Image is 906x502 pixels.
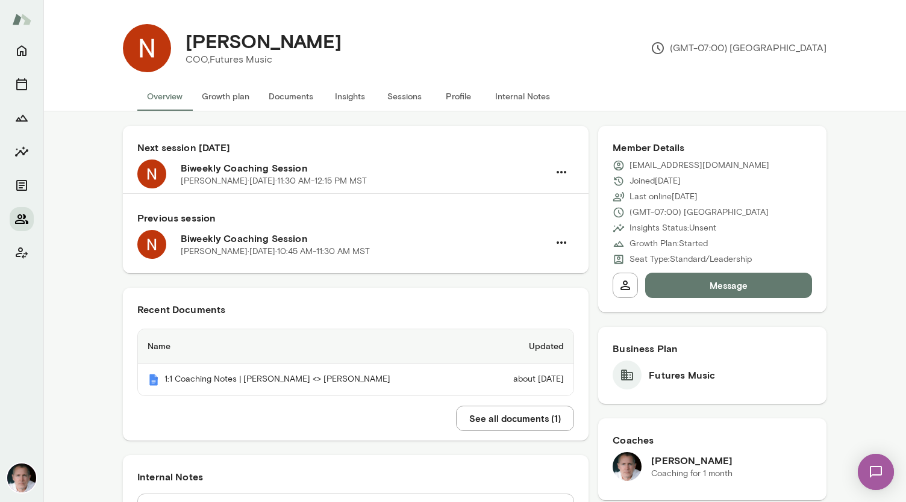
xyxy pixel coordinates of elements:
th: Name [138,329,482,364]
p: Growth Plan: Started [630,238,708,250]
h6: [PERSON_NAME] [651,453,733,468]
p: (GMT-07:00) [GEOGRAPHIC_DATA] [651,41,826,55]
h6: Internal Notes [137,469,574,484]
h6: Next session [DATE] [137,140,574,155]
button: Growth plan [192,82,259,111]
button: Message [645,273,812,298]
p: [PERSON_NAME] · [DATE] · 10:45 AM-11:30 AM MST [181,246,370,258]
th: Updated [482,329,573,364]
h6: Biweekly Coaching Session [181,231,549,246]
img: Mento [148,374,160,386]
button: Client app [10,241,34,265]
button: Internal Notes [486,82,560,111]
p: COO, Futures Music [186,52,342,67]
h4: [PERSON_NAME] [186,29,342,52]
p: [EMAIL_ADDRESS][DOMAIN_NAME] [630,160,769,172]
button: Documents [10,173,34,197]
button: Profile [431,82,486,111]
h6: Coaches [613,433,812,447]
td: about [DATE] [482,364,573,395]
h6: Business Plan [613,341,812,356]
p: Seat Type: Standard/Leadership [630,253,752,265]
button: Insights [323,82,377,111]
button: Sessions [377,82,431,111]
button: See all documents (1) [456,406,574,431]
h6: Futures Music [649,368,715,382]
p: Joined [DATE] [630,175,681,187]
h6: Member Details [613,140,812,155]
h6: Biweekly Coaching Session [181,161,549,175]
button: Home [10,39,34,63]
th: 1:1 Coaching Notes | [PERSON_NAME] <> [PERSON_NAME] [138,364,482,395]
button: Sessions [10,72,34,96]
button: Overview [137,82,192,111]
button: Documents [259,82,323,111]
button: Growth Plan [10,106,34,130]
p: Coaching for 1 month [651,468,733,480]
p: (GMT-07:00) [GEOGRAPHIC_DATA] [630,206,769,218]
h6: Previous session [137,211,574,225]
img: Nicky Berger [123,24,171,72]
button: Insights [10,140,34,164]
h6: Recent Documents [137,302,574,317]
img: Mento [12,8,31,31]
p: Last online [DATE] [630,191,698,203]
img: Mike Lane [7,463,36,492]
img: Mike Lane [613,452,642,481]
p: Insights Status: Unsent [630,222,716,234]
p: [PERSON_NAME] · [DATE] · 11:30 AM-12:15 PM MST [181,175,367,187]
button: Members [10,207,34,231]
